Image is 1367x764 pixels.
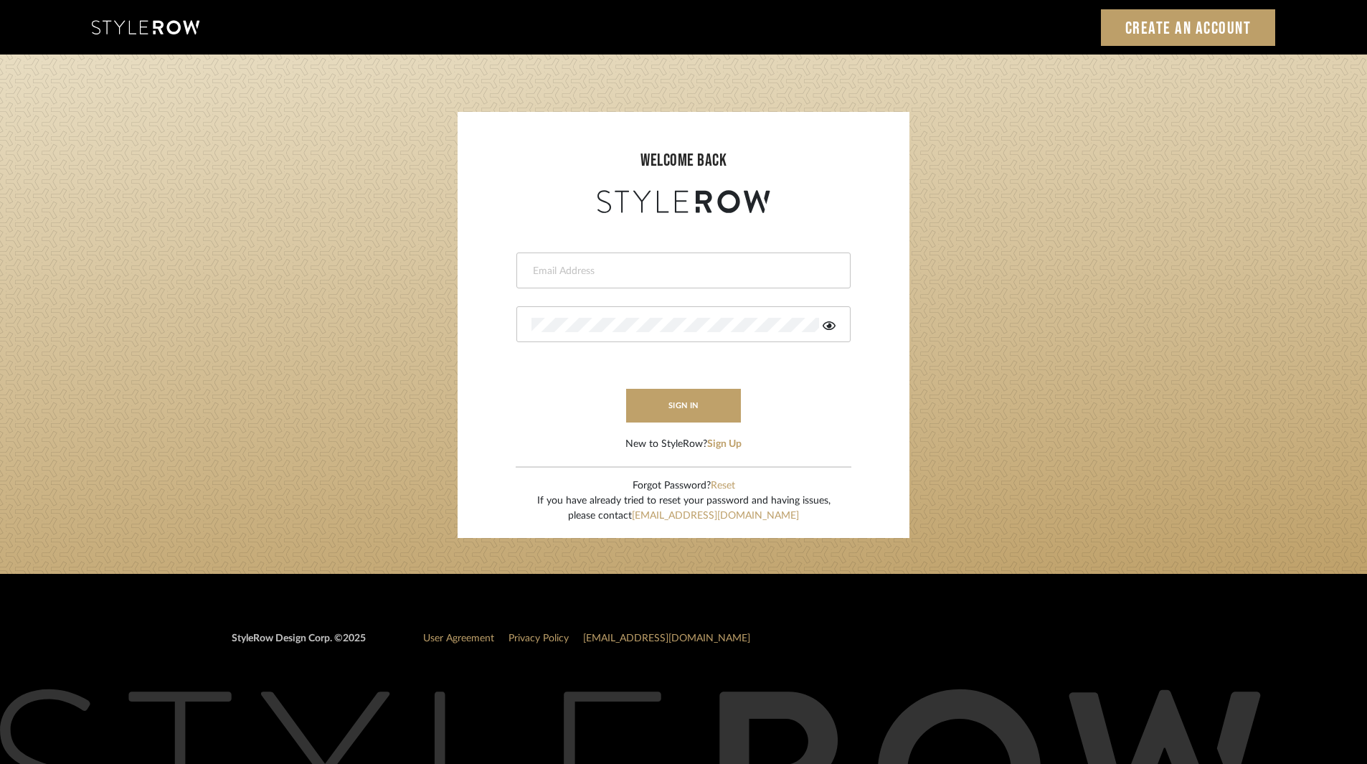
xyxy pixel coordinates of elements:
a: [EMAIL_ADDRESS][DOMAIN_NAME] [583,633,750,643]
a: User Agreement [423,633,494,643]
div: welcome back [472,148,895,174]
button: sign in [626,389,741,423]
a: Create an Account [1101,9,1276,46]
div: If you have already tried to reset your password and having issues, please contact [537,494,831,524]
input: Email Address [531,264,832,278]
a: [EMAIL_ADDRESS][DOMAIN_NAME] [632,511,799,521]
div: Forgot Password? [537,478,831,494]
button: Reset [711,478,735,494]
button: Sign Up [707,437,742,452]
a: Privacy Policy [509,633,569,643]
div: New to StyleRow? [625,437,742,452]
div: StyleRow Design Corp. ©2025 [232,631,366,658]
